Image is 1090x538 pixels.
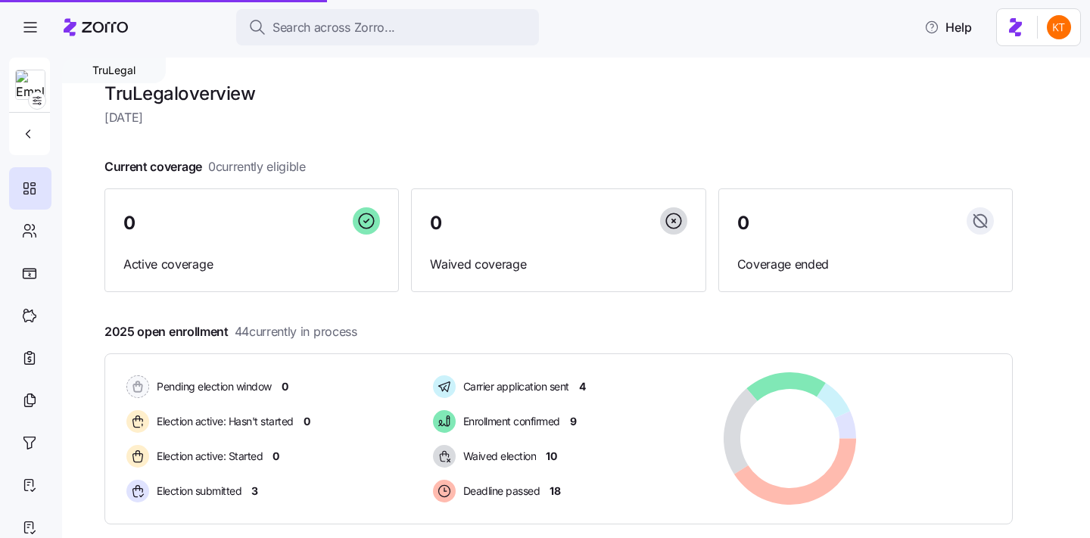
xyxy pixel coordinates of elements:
[62,58,166,83] div: TruLegal
[459,449,537,464] span: Waived election
[459,484,540,499] span: Deadline passed
[152,484,241,499] span: Election submitted
[570,414,577,429] span: 9
[104,108,1013,127] span: [DATE]
[304,414,310,429] span: 0
[430,214,442,232] span: 0
[104,322,357,341] span: 2025 open enrollment
[236,9,539,45] button: Search across Zorro...
[104,82,1013,105] h1: TruLegal overview
[546,449,556,464] span: 10
[459,414,560,429] span: Enrollment confirmed
[550,484,560,499] span: 18
[123,214,135,232] span: 0
[152,414,294,429] span: Election active: Hasn't started
[104,157,306,176] span: Current coverage
[272,449,279,464] span: 0
[737,255,994,274] span: Coverage ended
[208,157,306,176] span: 0 currently eligible
[1047,15,1071,39] img: aad2ddc74cf02b1998d54877cdc71599
[123,255,380,274] span: Active coverage
[912,12,984,42] button: Help
[459,379,569,394] span: Carrier application sent
[235,322,357,341] span: 44 currently in process
[737,214,749,232] span: 0
[430,255,687,274] span: Waived coverage
[251,484,258,499] span: 3
[152,449,263,464] span: Election active: Started
[579,379,586,394] span: 4
[16,70,45,101] img: Employer logo
[282,379,288,394] span: 0
[272,18,395,37] span: Search across Zorro...
[924,18,972,36] span: Help
[152,379,272,394] span: Pending election window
